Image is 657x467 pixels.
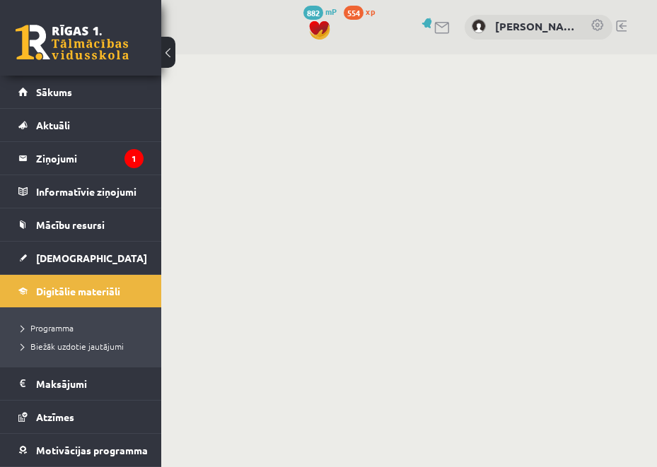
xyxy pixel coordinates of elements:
a: [PERSON_NAME] [495,18,576,35]
span: Atzīmes [36,410,74,423]
span: Digitālie materiāli [36,285,120,297]
a: Digitālie materiāli [18,275,144,307]
legend: Ziņojumi [36,142,144,175]
a: Ziņojumi1 [18,142,144,175]
legend: Informatīvie ziņojumi [36,175,144,208]
a: Maksājumi [18,367,144,400]
a: Sākums [18,76,144,108]
a: Motivācijas programma [18,434,144,466]
a: Biežāk uzdotie jautājumi [21,340,147,353]
a: 882 mP [303,6,337,17]
img: Anna Leibus [472,19,486,33]
a: 554 xp [344,6,382,17]
legend: Maksājumi [36,367,144,400]
span: Aktuāli [36,119,70,131]
span: 882 [303,6,323,20]
span: Biežāk uzdotie jautājumi [21,341,124,352]
span: 554 [344,6,364,20]
span: mP [325,6,337,17]
span: Motivācijas programma [36,444,148,456]
a: Informatīvie ziņojumi [18,175,144,208]
span: Sākums [36,85,72,98]
span: Mācību resursi [36,218,105,231]
a: Atzīmes [18,401,144,433]
a: Aktuāli [18,109,144,141]
span: Programma [21,322,74,333]
a: Mācību resursi [18,208,144,241]
a: Programma [21,321,147,334]
span: xp [366,6,375,17]
a: Rīgas 1. Tālmācības vidusskola [16,25,129,60]
a: [DEMOGRAPHIC_DATA] [18,242,144,274]
i: 1 [124,149,144,168]
span: [DEMOGRAPHIC_DATA] [36,252,147,264]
